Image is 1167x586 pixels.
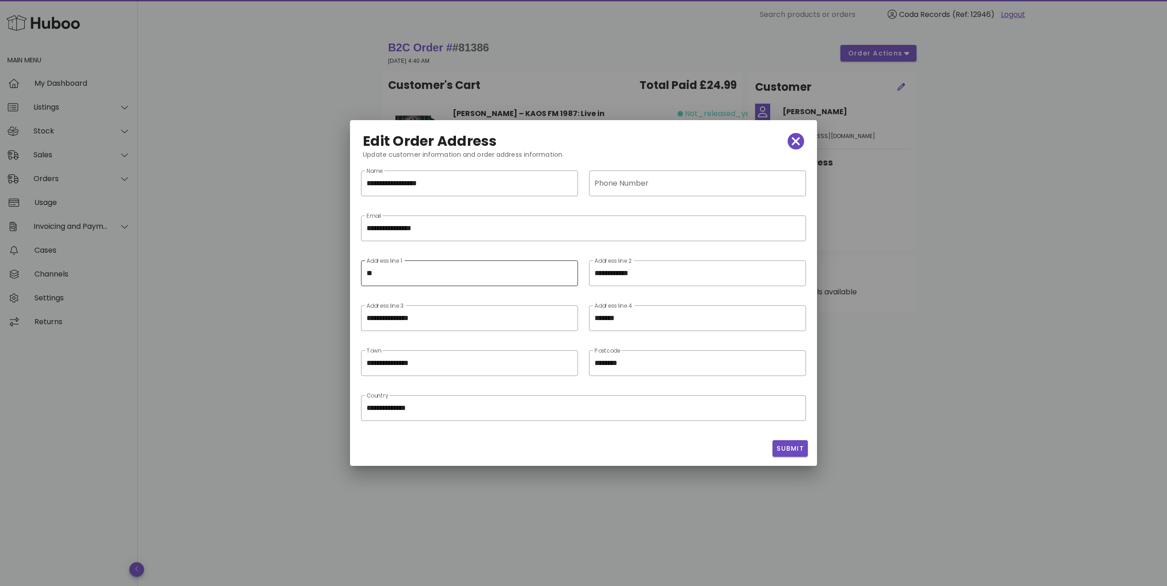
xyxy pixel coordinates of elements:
[367,213,381,220] label: Email
[367,393,389,399] label: Country
[356,149,811,167] div: Update customer information and order address information
[367,303,404,310] label: Address line 3
[367,168,383,175] label: Name
[595,258,632,265] label: Address line 2
[595,348,620,354] label: Postcode
[776,444,804,453] span: Submit
[772,440,808,457] button: Submit
[363,134,497,149] h2: Edit Order Address
[367,348,381,354] label: Town
[595,303,633,310] label: Address line 4
[367,258,402,265] label: Address line 1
